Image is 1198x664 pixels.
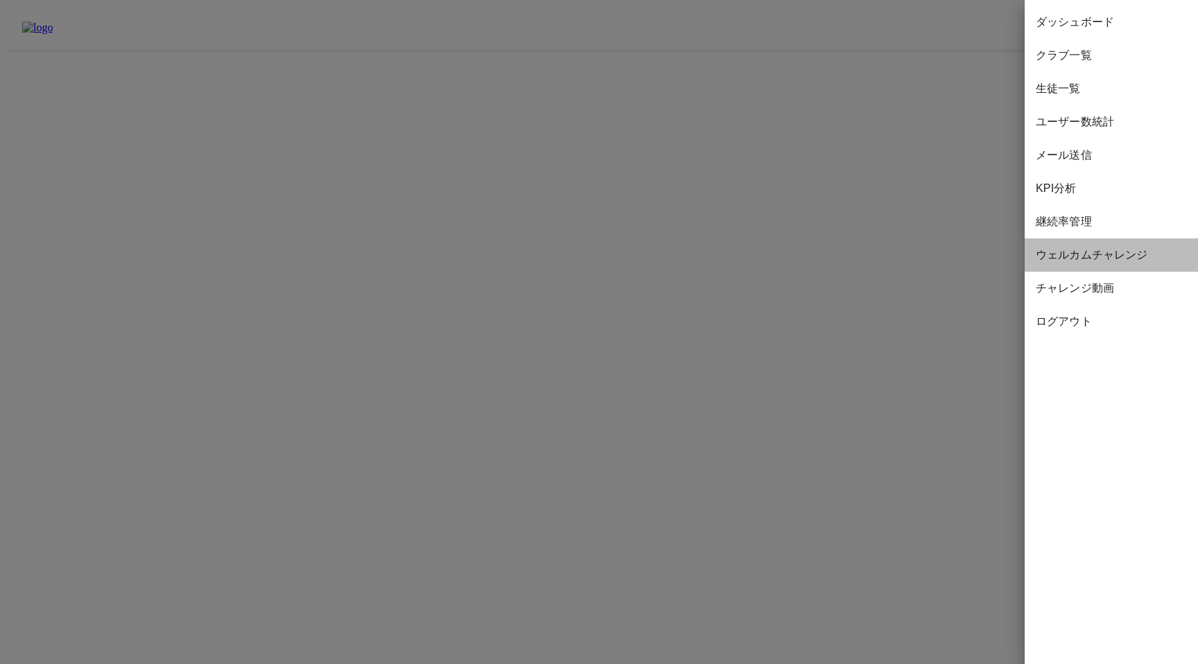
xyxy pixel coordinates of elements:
[1025,105,1198,139] div: ユーザー数統計
[1036,247,1187,263] span: ウェルカムチャレンジ
[1025,172,1198,205] div: KPI分析
[1036,213,1187,230] span: 継続率管理
[1025,305,1198,338] div: ログアウト
[1025,139,1198,172] div: メール送信
[1036,313,1187,330] span: ログアウト
[1036,280,1187,297] span: チャレンジ動画
[1025,205,1198,238] div: 継続率管理
[1025,272,1198,305] div: チャレンジ動画
[1036,80,1187,97] span: 生徒一覧
[1025,238,1198,272] div: ウェルカムチャレンジ
[1025,39,1198,72] div: クラブ一覧
[1025,6,1198,39] div: ダッシュボード
[1036,14,1187,30] span: ダッシュボード
[1036,147,1187,164] span: メール送信
[1036,180,1187,197] span: KPI分析
[1036,114,1187,130] span: ユーザー数統計
[1025,72,1198,105] div: 生徒一覧
[1036,47,1187,64] span: クラブ一覧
